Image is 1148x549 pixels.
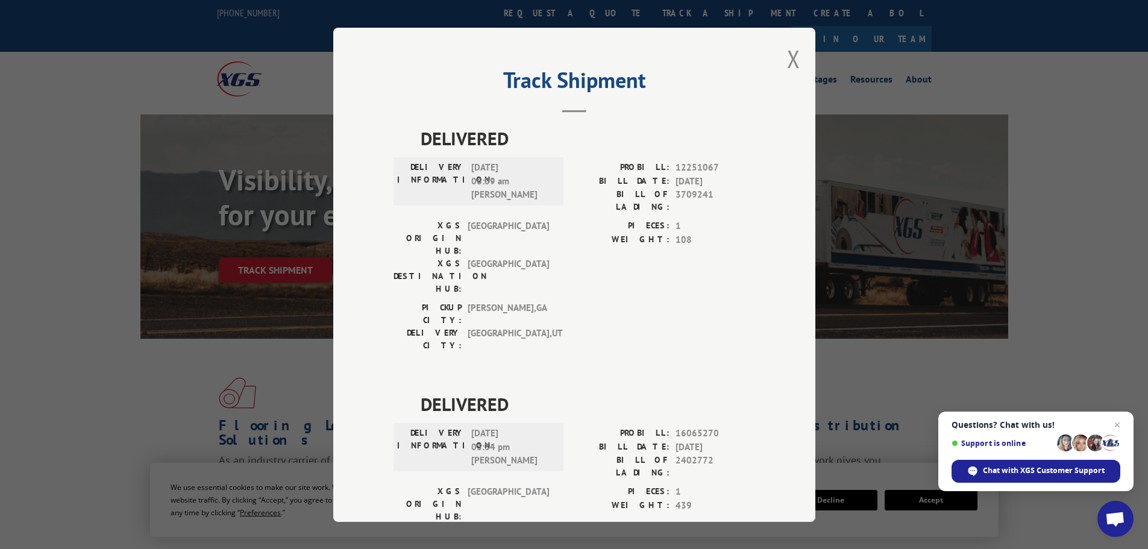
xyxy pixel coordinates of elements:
span: [DATE] [676,174,755,188]
span: [DATE] [676,440,755,454]
span: Questions? Chat with us! [952,420,1120,430]
span: 108 [676,233,755,246]
label: XGS ORIGIN HUB: [394,485,462,523]
span: 1 [676,219,755,233]
label: WEIGHT: [574,498,670,512]
span: [GEOGRAPHIC_DATA] [468,485,549,523]
div: Chat with XGS Customer Support [952,460,1120,483]
span: Chat with XGS Customer Support [983,465,1105,476]
span: 2402772 [676,454,755,479]
label: DELIVERY INFORMATION: [397,427,465,468]
span: [DATE] 06:09 am [PERSON_NAME] [471,161,553,202]
label: DELIVERY INFORMATION: [397,161,465,202]
span: 16065270 [676,427,755,441]
label: PROBILL: [574,161,670,175]
span: [PERSON_NAME] , GA [468,301,549,327]
span: 439 [676,498,755,512]
span: [GEOGRAPHIC_DATA] [468,219,549,257]
button: Close modal [787,43,800,75]
label: XGS DESTINATION HUB: [394,257,462,295]
span: 12251067 [676,161,755,175]
label: PROBILL: [574,427,670,441]
label: BILL OF LADING: [574,454,670,479]
span: [GEOGRAPHIC_DATA] , UT [468,327,549,352]
span: Support is online [952,439,1053,448]
h2: Track Shipment [394,72,755,95]
span: DELIVERED [421,125,755,152]
div: Open chat [1097,501,1134,537]
label: XGS ORIGIN HUB: [394,219,462,257]
label: BILL DATE: [574,174,670,188]
span: [DATE] 03:34 pm [PERSON_NAME] [471,427,553,468]
span: 3709241 [676,188,755,213]
label: DELIVERY CITY: [394,327,462,352]
label: PIECES: [574,219,670,233]
label: BILL OF LADING: [574,188,670,213]
span: Close chat [1110,418,1124,432]
label: PIECES: [574,485,670,499]
span: 1 [676,485,755,499]
label: BILL DATE: [574,440,670,454]
span: [GEOGRAPHIC_DATA] [468,257,549,295]
label: WEIGHT: [574,233,670,246]
span: DELIVERED [421,391,755,418]
label: PICKUP CITY: [394,301,462,327]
